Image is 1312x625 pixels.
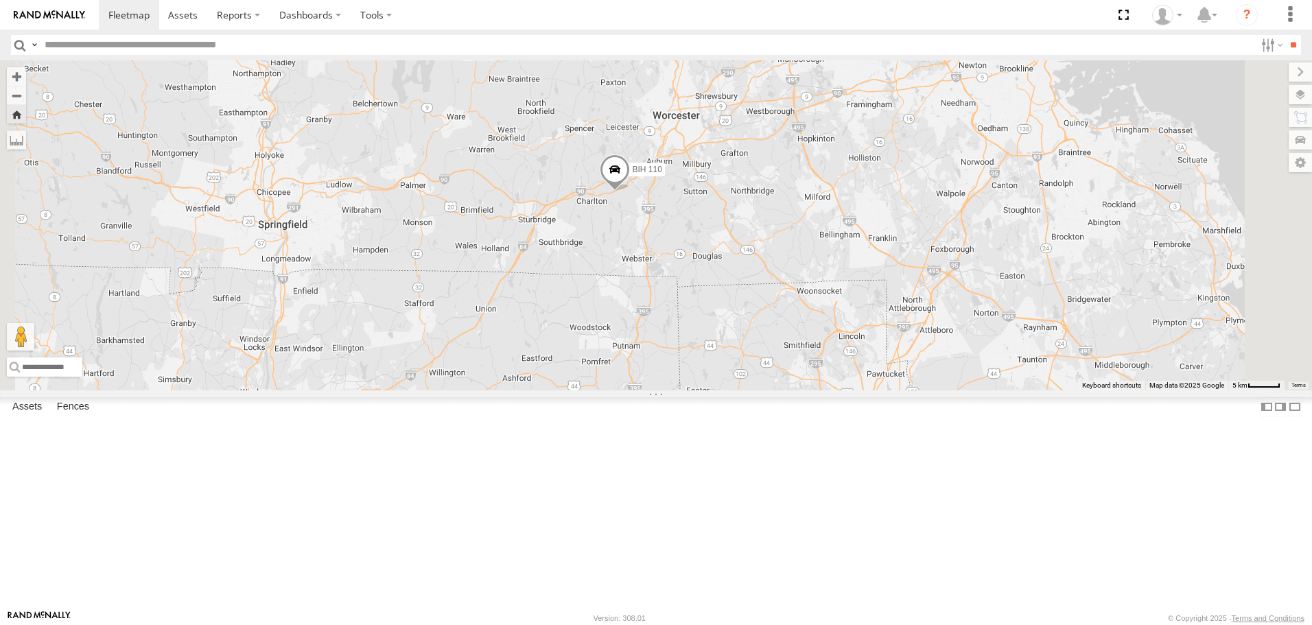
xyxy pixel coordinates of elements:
[1232,614,1304,622] a: Terms and Conditions
[1289,153,1312,172] label: Map Settings
[7,130,26,150] label: Measure
[1236,4,1258,26] i: ?
[1256,35,1285,55] label: Search Filter Options
[14,10,85,20] img: rand-logo.svg
[1288,397,1302,417] label: Hide Summary Table
[1232,381,1247,389] span: 5 km
[29,35,40,55] label: Search Query
[7,323,34,351] button: Drag Pegman onto the map to open Street View
[633,165,662,175] span: BIH 110
[1274,397,1287,417] label: Dock Summary Table to the Right
[50,398,96,417] label: Fences
[1260,397,1274,417] label: Dock Summary Table to the Left
[1228,381,1285,390] button: Map Scale: 5 km per 44 pixels
[8,611,71,625] a: Visit our Website
[7,67,26,86] button: Zoom in
[1082,381,1141,390] button: Keyboard shortcuts
[1149,381,1224,389] span: Map data ©2025 Google
[1147,5,1187,25] div: Nele .
[5,398,49,417] label: Assets
[7,105,26,123] button: Zoom Home
[594,614,646,622] div: Version: 308.01
[1168,614,1304,622] div: © Copyright 2025 -
[1291,382,1306,388] a: Terms (opens in new tab)
[7,86,26,105] button: Zoom out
